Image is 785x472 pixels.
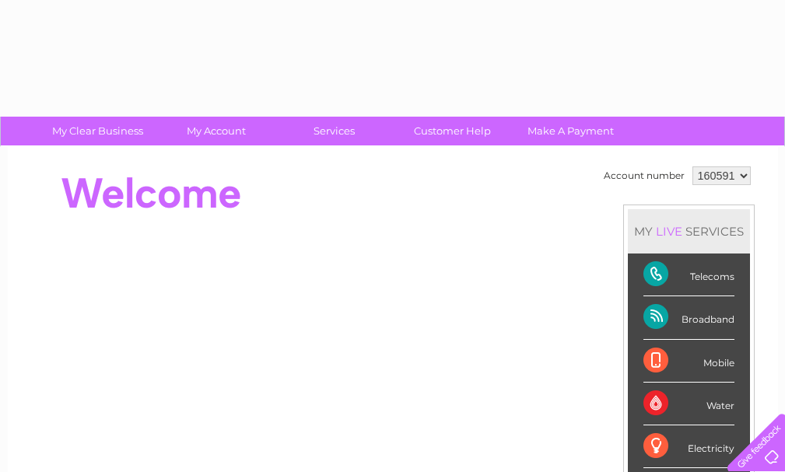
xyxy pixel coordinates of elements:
div: MY SERVICES [628,209,750,253]
div: Mobile [643,340,734,383]
a: My Clear Business [33,117,162,145]
div: Electricity [643,425,734,468]
a: Services [270,117,398,145]
a: My Account [152,117,280,145]
a: Make A Payment [506,117,635,145]
div: Broadband [643,296,734,339]
div: Water [643,383,734,425]
div: Telecoms [643,253,734,296]
td: Account number [600,163,689,189]
div: LIVE [653,224,685,239]
a: Customer Help [388,117,517,145]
